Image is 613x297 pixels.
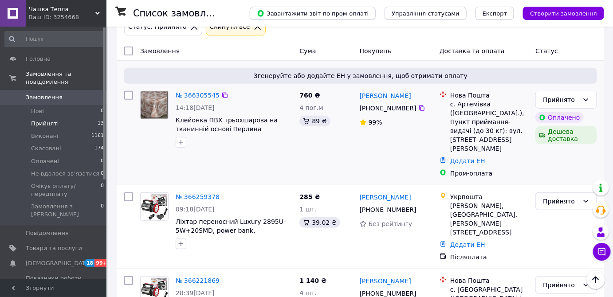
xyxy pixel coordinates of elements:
[535,126,597,144] div: Дешева доставка
[31,203,101,219] span: Замовлення з [PERSON_NAME]
[26,94,63,102] span: Замовлення
[31,170,99,178] span: Не вдалося зв’язатися
[299,289,317,297] span: 4 шт.
[385,7,467,20] button: Управління статусами
[176,206,215,213] span: 09:18[DATE]
[31,107,44,115] span: Нові
[450,192,528,201] div: Укрпошта
[535,112,583,123] div: Оплачено
[299,104,323,111] span: 4 пог.м
[299,116,330,126] div: 89 ₴
[475,7,515,20] button: Експорт
[101,107,104,115] span: 0
[358,203,418,216] div: [PHONE_NUMBER]
[299,193,320,200] span: 285 ₴
[101,170,104,178] span: 0
[101,182,104,198] span: 0
[450,100,528,153] div: с. Артемівка ([GEOGRAPHIC_DATA].), Пункт приймання-видачі (до 30 кг): вул. [STREET_ADDRESS][PERSO...
[101,203,104,219] span: 0
[299,206,317,213] span: 1 шт.
[140,47,180,55] span: Замовлення
[543,95,579,105] div: Прийнято
[26,259,91,267] span: [DEMOGRAPHIC_DATA]
[128,71,593,80] span: Згенеруйте або додайте ЕН у замовлення, щоб отримати оплату
[450,169,528,178] div: Пром-оплата
[208,22,252,31] div: Cкинути все
[176,104,215,111] span: 14:18[DATE]
[530,10,597,17] span: Створити замовлення
[360,91,411,100] a: [PERSON_NAME]
[250,7,376,20] button: Завантажити звіт по пром-оплаті
[133,8,223,19] h1: Список замовлень
[101,157,104,165] span: 0
[29,13,106,21] div: Ваш ID: 3254668
[483,10,507,17] span: Експорт
[257,9,369,17] span: Завантажити звіт по пром-оплаті
[299,217,340,228] div: 39.02 ₴
[84,259,94,267] span: 18
[369,119,382,126] span: 99%
[26,70,106,86] span: Замовлення та повідомлення
[360,47,391,55] span: Покупець
[176,117,283,150] a: Клейонка ПВХ трьохшарова на тканинній основі Перлина перламутровий фон коричневий візерунок
[94,145,104,152] span: 174
[358,102,418,114] div: [PHONE_NUMBER]
[450,276,528,285] div: Нова Пошта
[450,253,528,262] div: Післяплата
[450,241,485,248] a: Додати ЕН
[360,193,411,202] a: [PERSON_NAME]
[98,120,104,128] span: 13
[450,91,528,100] div: Нова Пошта
[140,192,169,221] a: Фото товару
[176,277,220,284] a: № 366221869
[543,280,579,290] div: Прийнято
[31,157,59,165] span: Оплачені
[4,31,105,47] input: Пошук
[586,270,605,289] button: Наверх
[523,7,604,20] button: Створити замовлення
[31,120,59,128] span: Прийняті
[91,132,104,140] span: 1161
[176,289,215,297] span: 20:39[DATE]
[31,132,59,140] span: Виконані
[29,5,95,13] span: Чашка Тепла
[593,243,611,261] button: Чат з покупцем
[94,259,109,267] span: 99+
[140,91,169,119] a: Фото товару
[141,91,168,119] img: Фото товару
[126,22,189,31] div: Статус: Прийнято
[360,277,411,285] a: [PERSON_NAME]
[26,55,51,63] span: Головна
[299,277,326,284] span: 1 140 ₴
[26,274,82,290] span: Показники роботи компанії
[450,201,528,237] div: [PERSON_NAME], [GEOGRAPHIC_DATA]. [PERSON_NAME][STREET_ADDRESS]
[26,229,69,237] span: Повідомлення
[31,145,61,152] span: Скасовані
[176,193,220,200] a: № 366259378
[440,47,505,55] span: Доставка та оплата
[369,220,413,227] span: Без рейтингу
[176,218,286,252] a: Ліхтар переносний Luxury 2895U-5W+20SMD, power bank, вбудований акумулятор, ЗУ 220V (Yajia)
[31,182,101,198] span: Очікує оплату/ передплату
[450,157,485,164] a: Додати ЕН
[299,92,320,99] span: 760 ₴
[514,9,604,16] a: Створити замовлення
[299,47,316,55] span: Cума
[392,10,460,17] span: Управління статусами
[176,92,220,99] a: № 366305545
[543,196,579,206] div: Прийнято
[26,244,82,252] span: Товари та послуги
[535,47,558,55] span: Статус
[141,193,168,220] img: Фото товару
